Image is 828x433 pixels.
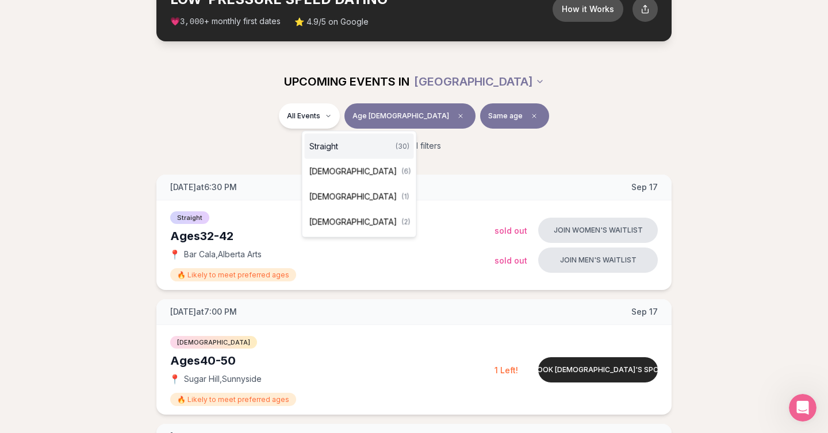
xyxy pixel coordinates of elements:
[402,192,409,202] span: ( 1 )
[402,218,411,227] span: ( 2 )
[789,394,816,422] iframe: Intercom live chat
[402,167,411,176] span: ( 6 )
[309,166,397,177] span: [DEMOGRAPHIC_DATA]
[309,191,397,203] span: [DEMOGRAPHIC_DATA]
[396,142,409,151] span: ( 30 )
[309,141,338,152] span: Straight
[309,216,397,228] span: [DEMOGRAPHIC_DATA]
